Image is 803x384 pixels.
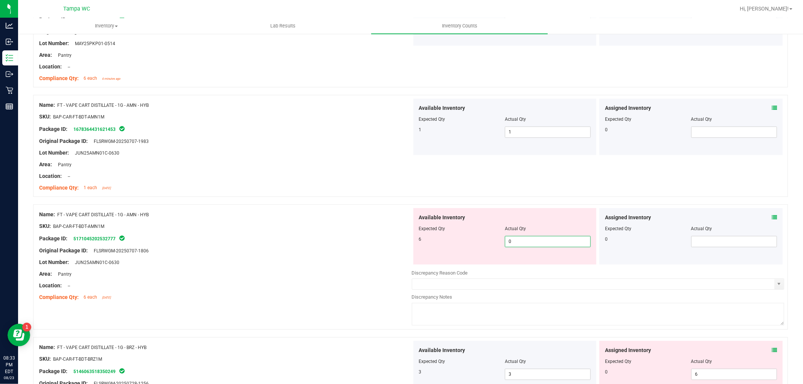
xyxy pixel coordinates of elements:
p: 08:33 PM EDT [3,355,15,375]
span: SKU: [39,114,51,120]
span: 1 each [84,185,97,190]
span: Lot Number: [39,259,69,265]
span: Available Inventory [419,346,465,354]
span: FLSRWGM-20250707-1806 [90,248,149,253]
span: Package ID: [39,368,67,374]
span: Lot Number: [39,40,69,46]
a: 5171045202532777 [73,236,116,241]
div: Discrepancy Notes [412,293,785,301]
inline-svg: Inventory [6,54,13,62]
span: 3 [419,369,422,375]
span: Assigned Inventory [605,104,651,112]
a: Lab Results [195,18,371,34]
div: Actual Qty [691,358,777,365]
div: Actual Qty [691,116,777,123]
span: JUN25AMN01C-0630 [71,260,119,265]
span: Assigned Inventory [605,346,651,354]
span: Pantry [54,162,72,167]
span: Lab Results [260,23,306,29]
iframe: Resource center [8,324,30,346]
span: Compliance Qty: [39,185,79,191]
span: BAP-CAR-FT-BDT-BRZ1M [53,357,102,362]
span: BAP-CAR-FT-BDT-AMN1M [53,114,104,120]
span: MAY25PKP01-0514 [71,41,115,46]
span: select [774,279,784,289]
span: Compliance Qty: [39,75,79,81]
span: Expected Qty [419,359,445,364]
span: BAP-CAR-FT-BDT-AMN1M [53,224,104,229]
span: Inventory [18,23,194,29]
span: FT - VAPE CART DISTILLATE - 1G - AMN - HYB [57,212,149,217]
span: Original Package ID: [39,247,88,253]
span: Tampa WC [64,6,90,12]
span: In Sync [119,367,125,375]
span: Discrepancy Reason Code [412,270,468,276]
span: [DATE] [102,296,111,299]
span: Package ID: [39,235,67,241]
span: Expected Qty [419,117,445,122]
span: Actual Qty [505,226,526,231]
span: -- [64,64,70,70]
span: Original Package ID: [39,29,88,35]
span: Area: [39,271,52,277]
span: SKU: [39,356,51,362]
span: [DATE] [102,187,111,190]
a: Inventory Counts [371,18,548,34]
input: 1 [505,127,590,137]
a: 1678364431621453 [73,127,116,132]
span: Lot Number: [39,150,69,156]
div: Expected Qty [605,358,691,365]
div: 0 [605,236,691,243]
span: JUN25AMN01C-0630 [71,150,119,156]
inline-svg: Reports [6,103,13,110]
span: Pantry [54,53,72,58]
span: Assigned Inventory [605,214,651,222]
span: Name: [39,211,55,217]
input: 3 [505,369,590,379]
span: Hi, [PERSON_NAME]! [740,6,789,12]
span: FT - VAPE CART DISTILLATE - 1G - BRZ - HYB [57,345,146,350]
inline-svg: Outbound [6,70,13,78]
span: 6 [419,237,422,242]
iframe: Resource center unread badge [22,323,31,332]
span: In Sync [119,125,125,132]
span: -- [64,283,70,288]
span: Name: [39,344,55,350]
inline-svg: Retail [6,87,13,94]
span: Available Inventory [419,104,465,112]
span: FT - VAPE CART DISTILLATE - 1G - AMN - HYB [57,103,149,108]
span: FLSRWGM-20250521-2833 [90,29,149,35]
span: Package ID: [39,126,67,132]
span: Location: [39,282,62,288]
div: Expected Qty [605,225,691,232]
span: Compliance Qty: [39,294,79,300]
p: 08/23 [3,375,15,381]
span: FLSRWGM-20250707-1983 [90,139,149,144]
span: Actual Qty [505,359,526,364]
div: 0 [605,369,691,375]
span: SKU: [39,223,51,229]
div: 0 [605,126,691,133]
a: Inventory [18,18,195,34]
span: Available Inventory [419,214,465,222]
span: Location: [39,64,62,70]
span: Area: [39,52,52,58]
span: Expected Qty [419,226,445,231]
span: Location: [39,173,62,179]
span: Inventory Counts [432,23,488,29]
span: 6 each [84,294,97,300]
div: Expected Qty [605,116,691,123]
span: Actual Qty [505,117,526,122]
span: 6 minutes ago [102,77,120,80]
span: Name: [39,102,55,108]
inline-svg: Inbound [6,38,13,46]
span: 1 [419,127,422,132]
span: Area: [39,161,52,167]
inline-svg: Analytics [6,22,13,29]
span: -- [64,174,70,179]
span: 6 each [84,76,97,81]
span: Pantry [54,272,72,277]
div: Actual Qty [691,225,777,232]
span: In Sync [119,234,125,242]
